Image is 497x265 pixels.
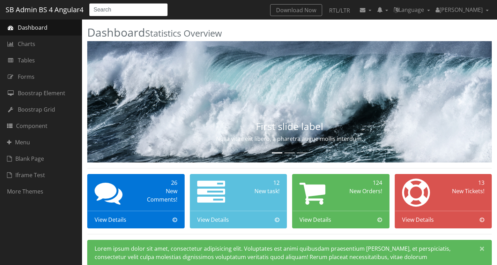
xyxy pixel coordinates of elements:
[87,41,492,162] img: Random first slide
[324,4,356,17] a: RTL/LTR
[87,26,492,38] h2: Dashboard
[6,3,83,16] a: SB Admin BS 4 Angular4
[241,187,280,195] div: New task!
[391,3,433,17] a: Language
[241,179,280,187] div: 12
[270,4,322,16] a: Download Now
[299,215,331,224] span: View Details
[139,187,177,204] div: New Comments!
[197,215,229,224] span: View Details
[343,179,382,187] div: 124
[446,179,484,187] div: 13
[148,121,431,132] h3: First slide label
[7,138,30,146] span: Menu
[148,135,431,143] p: Nulla vitae elit libero, a pharetra augue mollis interdum.
[95,215,126,224] span: View Details
[89,3,168,16] input: Search
[433,3,491,17] a: [PERSON_NAME]
[446,187,484,195] div: New Tickets!
[145,27,222,39] small: Statistics Overview
[139,179,177,187] div: 26
[343,187,382,195] div: New Orders!
[480,244,484,253] span: ×
[473,240,491,257] button: Close
[402,215,434,224] span: View Details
